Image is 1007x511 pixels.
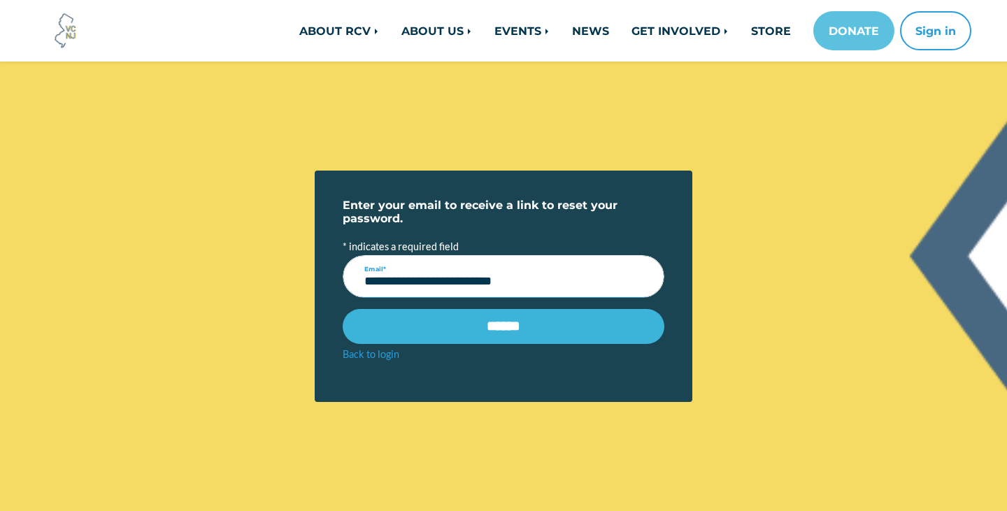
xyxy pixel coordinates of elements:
button: Sign in or sign up [900,11,971,50]
a: Back to login [343,348,399,360]
a: ABOUT RCV [288,17,390,45]
a: GET INVOLVED [620,17,740,45]
nav: Main navigation [204,11,971,50]
img: Voter Choice NJ [47,12,85,50]
a: EVENTS [483,17,561,45]
small: * indicates a required field [343,240,459,252]
h2: Enter your email to receive a link to reset your password. [343,199,664,225]
a: ABOUT US [390,17,483,45]
a: DONATE [813,11,894,50]
a: STORE [740,17,802,45]
a: NEWS [561,17,620,45]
